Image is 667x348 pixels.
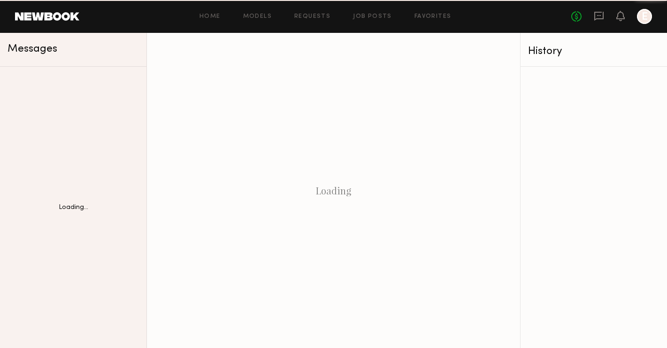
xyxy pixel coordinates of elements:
[59,204,88,211] div: Loading...
[294,14,330,20] a: Requests
[414,14,452,20] a: Favorites
[528,46,659,57] div: History
[8,44,57,54] span: Messages
[353,14,392,20] a: Job Posts
[199,14,221,20] a: Home
[637,9,652,24] a: E
[243,14,272,20] a: Models
[147,33,520,348] div: Loading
